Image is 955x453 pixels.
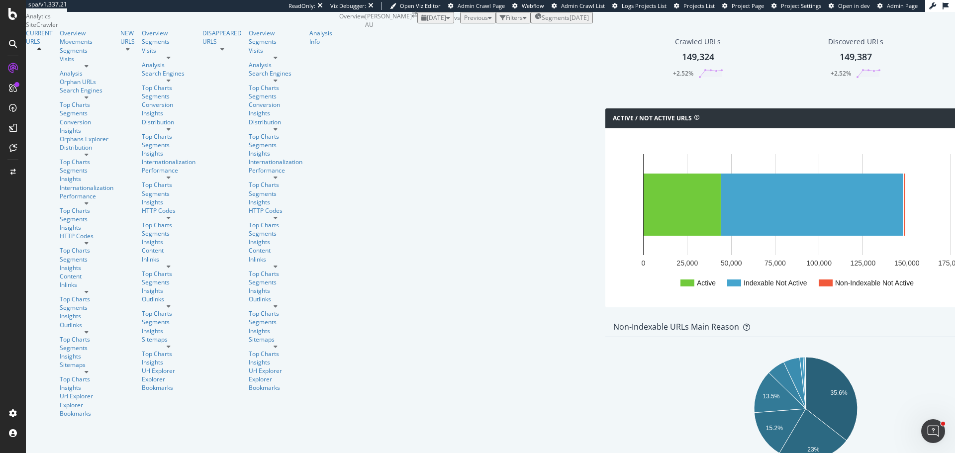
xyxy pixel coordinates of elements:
a: Segments [60,46,113,55]
div: Top Charts [60,246,113,255]
a: Insights [249,109,302,117]
text: Indexable Not Active [744,279,807,287]
a: HTTP Codes [142,206,195,215]
div: Crawled URLs [675,37,721,47]
a: Performance [60,192,113,200]
div: Segments [142,92,195,100]
iframe: Intercom live chat [921,419,945,443]
a: Movements [60,37,113,46]
div: Segments [60,215,113,223]
span: Open Viz Editor [400,2,441,9]
a: Segments [249,229,302,238]
a: CURRENT URLS [26,29,53,46]
span: Segments [542,13,570,22]
a: Insights [249,198,302,206]
div: Top Charts [142,221,195,229]
a: Performance [142,166,195,175]
text: 15.2% [766,425,783,432]
div: DISAPPEARED URLS [202,29,242,46]
a: Conversion [249,100,302,109]
button: Previous [460,12,496,23]
a: Content [249,246,302,255]
a: Top Charts [249,84,302,92]
div: NEW URLS [120,29,135,46]
text: 150,000 [894,259,920,267]
a: Explorer Bookmarks [142,375,195,392]
div: Insights [142,149,195,158]
a: Segments [249,189,302,198]
a: Open in dev [829,2,870,10]
a: Admin Page [877,2,918,10]
a: Top Charts [142,309,195,318]
a: Orphans Explorer [60,135,113,143]
div: Search Engines [142,69,195,78]
div: Segments [142,278,195,286]
span: Project Settings [781,2,821,9]
div: Top Charts [60,158,113,166]
a: Sitemaps [142,335,195,344]
span: Open in dev [838,2,870,9]
div: Top Charts [60,100,113,109]
a: Top Charts [249,181,302,189]
div: Segments [249,92,302,100]
text: 0 [642,259,646,267]
div: Segments [142,318,195,326]
div: Url Explorer [60,392,113,400]
a: Search Engines [60,86,113,94]
div: Top Charts [60,295,113,303]
div: Insights [249,327,302,335]
text: 13.5% [763,393,779,400]
div: SiteCrawler [26,20,339,29]
a: Top Charts [142,84,195,92]
a: Insights [142,286,195,295]
div: Performance [249,166,302,175]
div: Segments [249,141,302,149]
a: Overview [142,29,195,37]
a: Segments [60,303,113,312]
a: Insights [60,352,113,361]
a: Top Charts [142,181,195,189]
a: Insights [249,149,302,158]
a: Conversion [60,118,113,126]
a: Segments [142,37,195,46]
a: Segments [142,229,195,238]
div: Orphan URLs [60,78,113,86]
a: HTTP Codes [60,232,113,240]
a: Internationalization [60,183,113,192]
span: Admin Crawl List [561,2,605,9]
a: Top Charts [142,350,195,358]
div: Top Charts [249,309,302,318]
div: Filters [506,13,523,22]
a: Internationalization [142,158,195,166]
a: Insights [60,175,113,183]
a: Analysis [60,69,113,78]
div: Overview [249,29,302,37]
a: Distribution [60,143,113,152]
div: ReadOnly: [288,2,315,10]
a: Admin Crawl List [552,2,605,10]
div: Insights [249,238,302,246]
a: Overview [60,29,113,37]
a: Insights [60,383,113,392]
button: Segments[DATE] [531,12,593,23]
a: Top Charts [60,335,113,344]
a: Url Explorer [142,366,195,375]
a: Outlinks [249,295,302,303]
div: Insights [142,358,195,366]
h4: Active / Not Active URLs [613,113,692,123]
div: Insights [60,126,113,135]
